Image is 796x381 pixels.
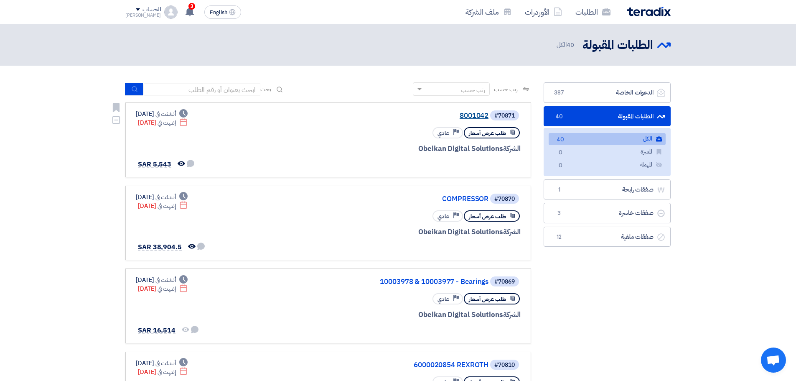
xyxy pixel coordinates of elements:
[320,309,521,320] div: Obeikan Digital Solutions
[554,186,564,194] span: 1
[155,193,175,202] span: أنشئت في
[544,227,671,247] a: صفقات ملغية12
[627,7,671,16] img: Teradix logo
[494,279,515,285] div: #70869
[544,106,671,127] a: الطلبات المقبولة40
[138,242,182,252] span: SAR 38,904.5
[544,179,671,200] a: صفقات رابحة1
[138,202,188,210] div: [DATE]
[549,146,666,158] a: المميزة
[761,348,786,373] a: Open chat
[554,209,564,217] span: 3
[494,85,518,94] span: رتب حسب
[155,359,175,368] span: أنشئت في
[158,368,175,376] span: إنتهت في
[549,133,666,145] a: الكل
[158,118,175,127] span: إنتهت في
[321,112,488,120] a: 8001042
[136,276,188,284] div: [DATE]
[143,83,260,96] input: ابحث بعنوان أو رقم الطلب
[549,159,666,171] a: المهملة
[503,227,521,237] span: الشركة
[494,113,515,119] div: #70871
[494,196,515,202] div: #70870
[437,212,449,220] span: عادي
[554,113,564,121] span: 40
[569,2,617,22] a: الطلبات
[321,361,488,369] a: 6000020854 REXROTH
[138,368,188,376] div: [DATE]
[138,284,188,293] div: [DATE]
[142,6,160,13] div: الحساب
[554,233,564,241] span: 12
[544,82,671,103] a: الدعوات الخاصة387
[567,40,574,49] span: 40
[437,295,449,303] span: عادي
[461,86,485,95] div: رتب حسب
[204,5,241,19] button: English
[554,89,564,97] span: 387
[555,148,565,157] span: 0
[320,143,521,154] div: Obeikan Digital Solutions
[125,13,161,18] div: [PERSON_NAME]
[188,3,195,10] span: 3
[138,325,175,335] span: SAR 16,514
[136,110,188,118] div: [DATE]
[136,359,188,368] div: [DATE]
[155,110,175,118] span: أنشئت في
[503,309,521,320] span: الشركة
[544,203,671,223] a: صفقات خاسرة3
[459,2,518,22] a: ملف الشركة
[164,5,178,19] img: profile_test.png
[260,85,271,94] span: بحث
[320,227,521,238] div: Obeikan Digital Solutions
[138,118,188,127] div: [DATE]
[321,278,488,286] a: 10003978 & 10003977 - Bearings
[155,276,175,284] span: أنشئت في
[494,362,515,368] div: #70810
[469,129,506,137] span: طلب عرض أسعار
[138,159,171,169] span: SAR 5,543
[582,37,653,54] h2: الطلبات المقبولة
[555,161,565,170] span: 0
[557,40,576,50] span: الكل
[469,212,506,220] span: طلب عرض أسعار
[469,295,506,303] span: طلب عرض أسعار
[555,136,565,144] span: 40
[210,10,227,15] span: English
[518,2,569,22] a: الأوردرات
[437,129,449,137] span: عادي
[158,284,175,293] span: إنتهت في
[158,202,175,210] span: إنتهت في
[503,143,521,154] span: الشركة
[321,195,488,203] a: COMPRESSOR
[136,193,188,202] div: [DATE]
